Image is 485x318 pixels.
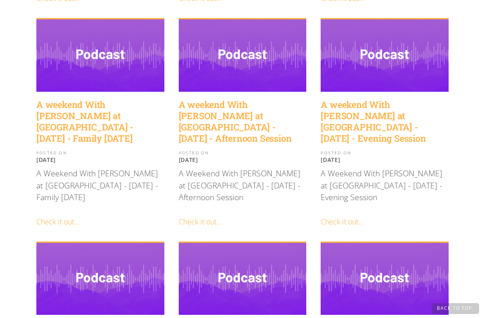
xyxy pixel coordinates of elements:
img: First Love, Faith in Action - March 12, 2023 [36,243,164,315]
p: A Weekend With [PERSON_NAME] at [GEOGRAPHIC_DATA] - [DATE] - Evening Session [321,167,449,203]
a: A weekend With [PERSON_NAME] at [GEOGRAPHIC_DATA] - [DATE] - Evening Session [321,99,449,144]
a: Check it out... [179,217,222,227]
a: Back to Top [432,303,479,314]
p: [DATE] [36,156,164,163]
p: A Weekend With [PERSON_NAME] at [GEOGRAPHIC_DATA] - [DATE] - Family [DATE] [36,167,164,203]
a: Check it out... [321,217,364,227]
div: POSTED ON [36,151,164,155]
a: A weekend With [PERSON_NAME] at [GEOGRAPHIC_DATA] - [DATE] - Family [DATE] [36,99,164,144]
img: A weekend With Peter Jackson at UChurch - April 21 2023 - Evening Session [321,19,449,91]
a: Check it out... [36,217,79,227]
img: Developing a Strong Spirit to Overcome! - February 12, 2023 [179,243,307,315]
p: [DATE] [321,156,449,163]
p: A Weekend With [PERSON_NAME] at [GEOGRAPHIC_DATA] - [DATE] - Afternoon Session [179,167,307,203]
img: A weekend With Peter Jackson at UChurch - April 22 2023 - Afternoon Session [179,19,307,91]
div: POSTED ON [321,151,449,155]
img: New Year, New Horizons - Sunday Message from January 15, 2023 [321,243,449,315]
img: A weekend With Peter Jackson at UChurch - April 23 2023 - Family Sunday [36,19,164,91]
p: [DATE] [179,156,307,163]
div: POSTED ON [179,151,307,155]
a: A weekend With [PERSON_NAME] at [GEOGRAPHIC_DATA] - [DATE] - Afternoon Session [179,99,307,144]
